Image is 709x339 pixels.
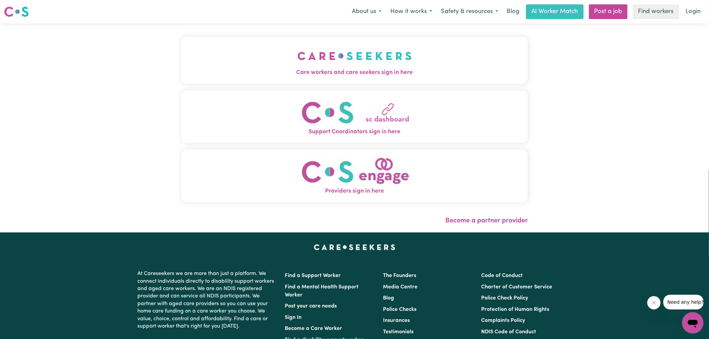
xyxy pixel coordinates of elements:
[181,187,528,196] span: Providers sign in here
[285,273,341,278] a: Find a Support Worker
[383,307,416,312] a: Police Checks
[682,312,704,334] iframe: Button to launch messaging window
[383,329,413,335] a: Testimonials
[4,6,29,18] img: Careseekers logo
[481,307,550,312] a: Protection of Human Rights
[481,284,553,290] a: Charter of Customer Service
[481,273,523,278] a: Code of Conduct
[589,4,628,19] a: Post a job
[663,295,704,310] iframe: Message from company
[383,295,394,301] a: Blog
[383,273,416,278] a: The Founders
[4,5,41,10] span: Need any help?
[314,245,395,250] a: Careseekers home page
[285,303,337,309] a: Post your care needs
[285,326,342,331] a: Become a Care Worker
[526,4,584,19] a: AI Worker Match
[386,5,437,19] button: How it works
[481,318,525,323] a: Complaints Policy
[137,267,277,333] p: At Careseekers we are more than just a platform. We connect individuals directly to disability su...
[285,315,302,320] a: Sign In
[437,5,503,19] button: Safety & resources
[383,318,410,323] a: Insurances
[682,4,705,19] a: Login
[503,4,523,19] a: Blog
[181,37,528,84] button: Care workers and care seekers sign in here
[4,4,29,19] a: Careseekers logo
[383,284,417,290] a: Media Centre
[647,296,661,310] iframe: Close message
[481,329,536,335] a: NDIS Code of Conduct
[285,284,359,298] a: Find a Mental Health Support Worker
[181,68,528,77] span: Care workers and care seekers sign in here
[633,4,679,19] a: Find workers
[181,150,528,202] button: Providers sign in here
[181,90,528,143] button: Support Coordinators sign in here
[481,295,528,301] a: Police Check Policy
[181,128,528,136] span: Support Coordinators sign in here
[347,5,386,19] button: About us
[445,217,528,224] a: Become a partner provider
